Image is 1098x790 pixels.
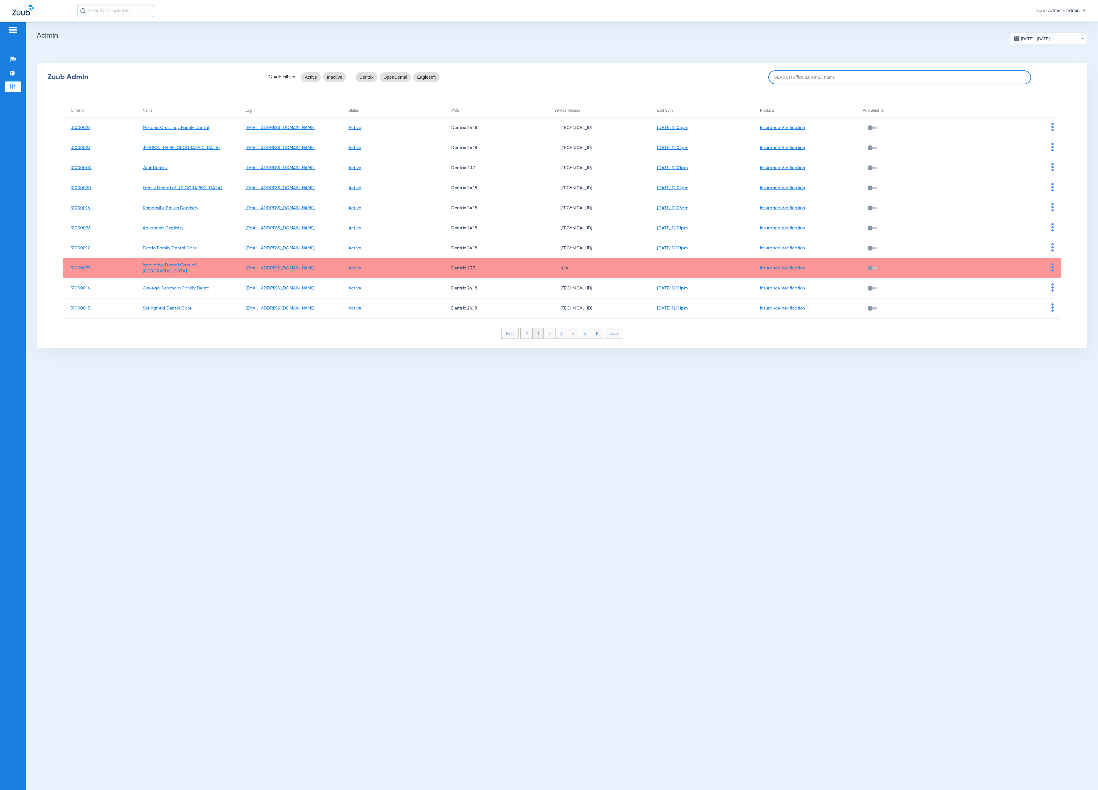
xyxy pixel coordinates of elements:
[268,74,296,80] span: Quick Filters:
[444,118,547,138] td: Dentrix 24.18
[501,328,519,339] li: First
[349,286,361,290] a: Active
[246,166,315,170] a: [EMAIL_ADDRESS][DOMAIN_NAME]
[760,126,805,130] a: Insurance Verification
[349,226,361,230] a: Active
[567,328,579,339] li: 4
[1051,163,1054,171] img: group-dot-blue.svg
[451,107,547,114] div: PMS
[47,74,258,80] div: Zuub Admin
[657,286,688,290] a: [DATE] 12:01pm
[143,206,199,210] a: Romeoville Smiles Dentistry
[80,8,86,14] img: Search Icon
[143,186,222,190] a: Family Dental of [GEOGRAPHIC_DATA]
[246,206,315,210] a: [EMAIL_ADDRESS][DOMAIN_NAME]
[246,246,315,250] a: [EMAIL_ADDRESS][DOMAIN_NAME]
[1051,283,1054,292] img: group-dot-blue.svg
[579,328,591,339] li: 5
[1051,263,1054,272] img: group-dot-blue.svg
[451,107,459,114] div: PMS
[143,246,197,250] a: Peoria Family Dental Care
[417,74,436,80] span: Eaglesoft
[71,226,91,230] a: 31000036
[246,107,254,114] div: Login
[444,138,547,158] td: Dentrix 24.18
[657,266,667,270] span: -
[760,286,805,290] a: Insurance Verification
[532,328,544,339] li: 1
[444,218,547,238] td: Dentrix 24.18
[1051,223,1054,231] img: group-dot-blue.svg
[444,258,547,278] td: Dentrix 23.7
[547,198,650,218] td: [TECHNICAL_ID]
[327,74,342,80] span: Inactive
[547,158,650,178] td: [TECHNICAL_ID]
[359,74,374,80] span: Dentrix
[246,126,315,130] a: [EMAIL_ADDRESS][DOMAIN_NAME]
[657,126,688,130] a: [DATE] 12:03pm
[547,178,650,198] td: [TECHNICAL_ID]
[71,246,90,250] a: 31000012
[143,107,153,114] div: Name
[143,286,211,290] a: Oswego Commons Family Dental
[760,186,805,190] a: Insurance Verification
[863,107,884,114] div: AutoSend Tx
[349,107,359,114] div: Status
[349,186,361,190] a: Active
[760,166,805,170] a: Insurance Verification
[143,126,209,130] a: Mokena Crossings Family Dental
[349,246,361,250] a: Active
[349,166,361,170] a: Active
[71,126,90,130] a: 31000022
[37,32,1087,39] h2: Admin
[8,26,18,34] img: hamburger-icon
[760,146,805,150] a: Insurance Verification
[1051,303,1054,312] img: group-dot-blue.svg
[1051,203,1054,211] img: group-dot-blue.svg
[547,138,650,158] td: [TECHNICAL_ID]
[71,166,92,170] a: 31000000
[760,266,805,270] a: Insurance Verification
[547,298,650,318] td: [TECHNICAL_ID]
[554,107,580,114] div: Service Version
[657,246,688,250] a: [DATE] 12:01pm
[349,266,361,270] a: Active
[246,186,315,190] a: [EMAIL_ADDRESS][DOMAIN_NAME]
[657,107,673,114] div: Last Sync
[1051,183,1054,191] img: group-dot-blue.svg
[71,146,90,150] a: 31000023
[657,306,688,310] a: [DATE] 12:01pm
[77,5,154,17] input: Search for patients
[760,226,805,230] a: Insurance Verification
[547,218,650,238] td: [TECHNICAL_ID]
[246,107,341,114] div: Login
[71,107,135,114] div: Office Id
[349,107,444,114] div: Status
[1051,243,1054,252] img: group-dot-blue.svg
[143,146,220,150] a: [PERSON_NAME][GEOGRAPHIC_DATA]
[349,206,361,210] a: Active
[547,238,650,258] td: [TECHNICAL_ID]
[768,70,1031,84] input: SEARCH office ID, email, name
[657,226,688,230] a: [DATE] 12:01pm
[444,298,547,318] td: Dentrix 24.18
[444,178,547,198] td: Dentrix 24.18
[349,126,361,130] a: Active
[547,278,650,298] td: [TECHNICAL_ID]
[1013,35,1020,42] img: date.svg
[596,332,598,335] img: arrow-right-blue.svg
[657,206,688,210] a: [DATE] 12:03pm
[555,328,567,339] li: 3
[71,306,90,310] a: 31000013
[657,186,688,190] a: [DATE] 12:02pm
[444,238,547,258] td: Dentrix 24.18
[301,71,346,83] mat-chip-listbox: status-filters
[1051,123,1054,131] img: group-dot-blue.svg
[143,263,196,273] a: Innovative Dental Care of [GEOGRAPHIC_DATA]
[605,328,623,339] li: Last
[246,226,315,230] a: [EMAIL_ADDRESS][DOMAIN_NAME]
[246,306,315,310] a: [EMAIL_ADDRESS][DOMAIN_NAME]
[760,246,805,250] a: Insurance Verification
[544,328,555,339] li: 2
[760,206,805,210] a: Insurance Verification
